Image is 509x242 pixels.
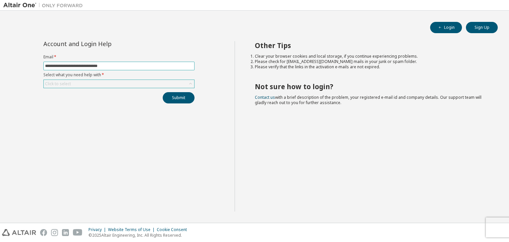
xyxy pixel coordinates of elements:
[255,94,481,105] span: with a brief description of the problem, your registered e-mail id and company details. Our suppo...
[2,229,36,236] img: altair_logo.svg
[88,227,108,232] div: Privacy
[163,92,195,103] button: Submit
[255,54,486,59] li: Clear your browser cookies and local storage, if you continue experiencing problems.
[88,232,191,238] p: © 2025 Altair Engineering, Inc. All Rights Reserved.
[40,229,47,236] img: facebook.svg
[255,82,486,91] h2: Not sure how to login?
[3,2,86,9] img: Altair One
[108,227,157,232] div: Website Terms of Use
[51,229,58,236] img: instagram.svg
[430,22,462,33] button: Login
[43,41,164,46] div: Account and Login Help
[43,54,195,60] label: Email
[45,81,71,87] div: Click to select
[255,94,275,100] a: Contact us
[255,64,486,70] li: Please verify that the links in the activation e-mails are not expired.
[255,41,486,50] h2: Other Tips
[62,229,69,236] img: linkedin.svg
[157,227,191,232] div: Cookie Consent
[44,80,194,88] div: Click to select
[466,22,498,33] button: Sign Up
[73,229,83,236] img: youtube.svg
[255,59,486,64] li: Please check for [EMAIL_ADDRESS][DOMAIN_NAME] mails in your junk or spam folder.
[43,72,195,78] label: Select what you need help with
